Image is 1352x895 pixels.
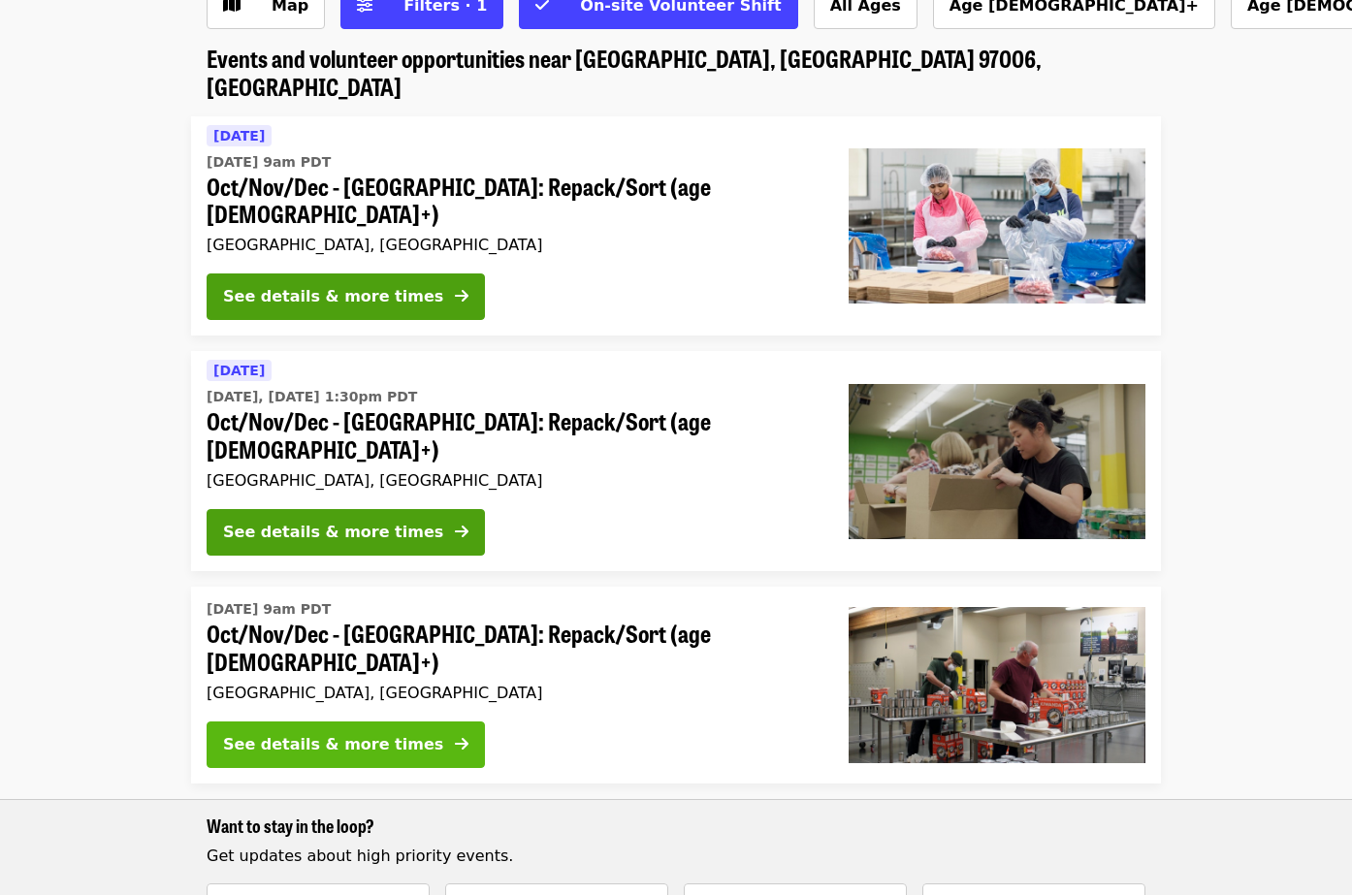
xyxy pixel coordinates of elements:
[207,620,818,676] span: Oct/Nov/Dec - [GEOGRAPHIC_DATA]: Repack/Sort (age [DEMOGRAPHIC_DATA]+)
[455,287,468,305] i: arrow-right icon
[207,684,818,702] div: [GEOGRAPHIC_DATA], [GEOGRAPHIC_DATA]
[849,148,1145,304] img: Oct/Nov/Dec - Beaverton: Repack/Sort (age 10+) organized by Oregon Food Bank
[207,173,818,229] span: Oct/Nov/Dec - [GEOGRAPHIC_DATA]: Repack/Sort (age [DEMOGRAPHIC_DATA]+)
[207,509,485,556] button: See details & more times
[207,407,818,463] span: Oct/Nov/Dec - [GEOGRAPHIC_DATA]: Repack/Sort (age [DEMOGRAPHIC_DATA]+)
[207,599,331,620] time: [DATE] 9am PDT
[207,847,513,865] span: Get updates about high priority events.
[213,128,265,144] span: [DATE]
[207,387,417,407] time: [DATE], [DATE] 1:30pm PDT
[223,521,443,544] div: See details & more times
[849,384,1145,539] img: Oct/Nov/Dec - Portland: Repack/Sort (age 8+) organized by Oregon Food Bank
[213,363,265,378] span: [DATE]
[207,721,485,768] button: See details & more times
[223,733,443,756] div: See details & more times
[223,285,443,308] div: See details & more times
[207,273,485,320] button: See details & more times
[207,236,818,254] div: [GEOGRAPHIC_DATA], [GEOGRAPHIC_DATA]
[207,471,818,490] div: [GEOGRAPHIC_DATA], [GEOGRAPHIC_DATA]
[455,523,468,541] i: arrow-right icon
[207,41,1042,103] span: Events and volunteer opportunities near [GEOGRAPHIC_DATA], [GEOGRAPHIC_DATA] 97006, [GEOGRAPHIC_D...
[207,152,331,173] time: [DATE] 9am PDT
[849,607,1145,762] img: Oct/Nov/Dec - Portland: Repack/Sort (age 16+) organized by Oregon Food Bank
[191,351,1161,571] a: See details for "Oct/Nov/Dec - Portland: Repack/Sort (age 8+)"
[207,813,374,838] span: Want to stay in the loop?
[455,735,468,753] i: arrow-right icon
[191,116,1161,336] a: See details for "Oct/Nov/Dec - Beaverton: Repack/Sort (age 10+)"
[191,587,1161,783] a: See details for "Oct/Nov/Dec - Portland: Repack/Sort (age 16+)"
